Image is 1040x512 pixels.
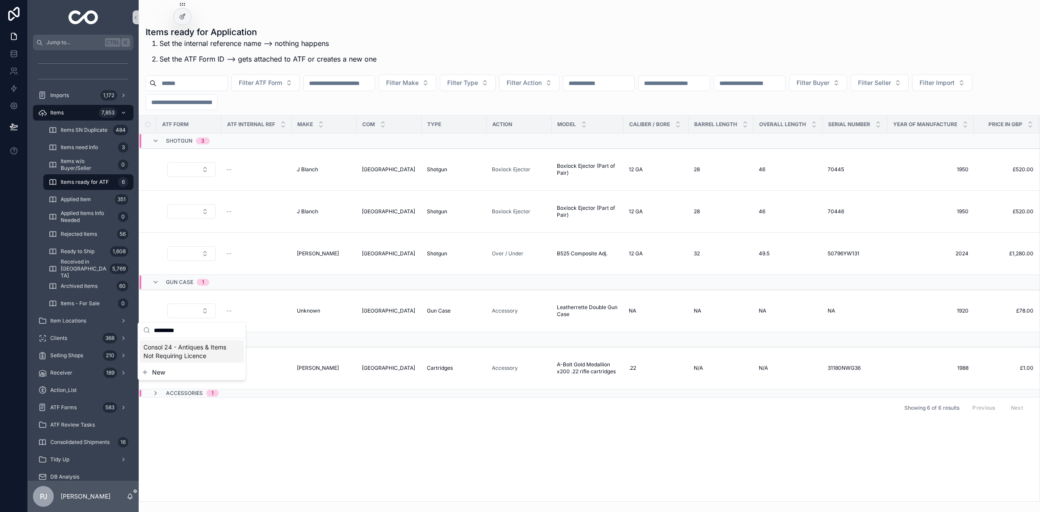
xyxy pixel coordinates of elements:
[104,368,117,378] div: 189
[362,208,415,215] span: [GEOGRAPHIC_DATA]
[362,121,375,128] span: COM
[893,307,968,314] a: 1920
[99,108,117,118] div: 7,853
[629,166,643,173] span: 12 GA
[297,365,339,372] span: [PERSON_NAME]
[858,78,891,87] span: Filter Seller
[103,333,117,343] div: 368
[629,250,683,257] a: 12 GA
[118,177,128,187] div: 6
[33,105,133,121] a: Items7,853
[979,365,1033,372] a: £1.00
[694,121,737,128] span: Barrel Length
[159,38,377,49] p: Set the internal reference name --> nothing happens
[33,313,133,329] a: Item Locations
[427,307,451,314] span: Gun Case
[759,208,765,215] span: 46
[979,250,1033,257] a: £1,280.00
[920,78,955,87] span: Filter Import
[61,492,110,501] p: [PERSON_NAME]
[557,250,608,257] span: B525 Composite Adj.
[557,163,618,176] a: Boxlock Ejector (Part of Pair)
[629,121,670,128] span: Caliber / Bore
[492,250,546,257] a: Over / Under
[167,303,216,319] a: Select Button
[507,78,542,87] span: Filter Action
[629,166,683,173] a: 12 GA
[61,144,98,151] span: Items need Info
[492,166,546,173] a: Boxlock Ejector
[557,250,618,257] a: B525 Composite Adj.
[629,365,636,372] span: .22
[167,204,216,219] a: Select Button
[143,343,230,360] span: Consol 24 - Antiques & Items Not Requiring Licence
[828,166,882,173] a: 70445
[152,368,165,377] span: New
[43,174,133,190] a: Items ready for ATF6
[362,307,416,314] a: [GEOGRAPHIC_DATA]
[61,158,114,172] span: Items w/o Buyer/Seller
[979,307,1033,314] span: £78.00
[362,365,416,372] a: [GEOGRAPHIC_DATA]
[492,208,530,215] a: Boxlock Ejector
[167,303,216,318] button: Select Button
[297,365,351,372] a: [PERSON_NAME]
[33,469,133,485] a: DB Analysis
[33,382,133,398] a: Action_List
[33,452,133,467] a: Tidy Up
[122,39,129,46] span: K
[43,192,133,207] a: Applied Item351
[427,208,447,215] span: Shotgun
[227,208,286,215] a: --
[33,88,133,103] a: Imports1,172
[629,208,683,215] a: 12 GA
[851,75,909,91] button: Select Button
[43,122,133,138] a: Items SN Duplicate484
[893,166,968,173] span: 1950
[50,421,95,428] span: ATF Review Tasks
[50,109,64,116] span: Items
[50,404,77,411] span: ATF Forms
[43,226,133,242] a: Rejected Items56
[50,456,69,463] span: Tidy Up
[447,78,478,87] span: Filter Type
[492,166,530,173] a: Boxlock Ejector
[142,368,242,377] button: New
[33,434,133,450] a: Consolidated Shipments16
[492,365,518,372] span: Accessory
[492,250,523,257] span: Over / Under
[297,166,318,173] span: J Blanch
[828,365,882,372] a: 31180NWG36
[118,437,128,447] div: 16
[50,92,69,99] span: Imports
[893,208,968,215] span: 1950
[167,162,216,177] button: Select Button
[118,212,128,222] div: 0
[61,196,91,203] span: Applied Item
[828,307,882,314] a: NA
[759,121,806,128] span: Overall Length
[499,75,559,91] button: Select Button
[167,246,216,261] button: Select Button
[118,298,128,309] div: 0
[40,491,47,502] span: PJ
[694,365,748,372] a: N/A
[427,250,481,257] a: Shotgun
[297,250,351,257] a: [PERSON_NAME]
[118,160,128,170] div: 0
[694,365,703,372] span: N/A
[33,348,133,363] a: Selling Shops210
[110,246,128,257] div: 1,608
[492,307,546,314] a: Accessory
[110,264,128,274] div: 5,769
[694,208,748,215] a: 28
[61,179,109,186] span: Items ready for ATF
[105,38,120,47] span: Ctrl
[138,339,246,365] div: Suggestions
[893,250,968,257] a: 2024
